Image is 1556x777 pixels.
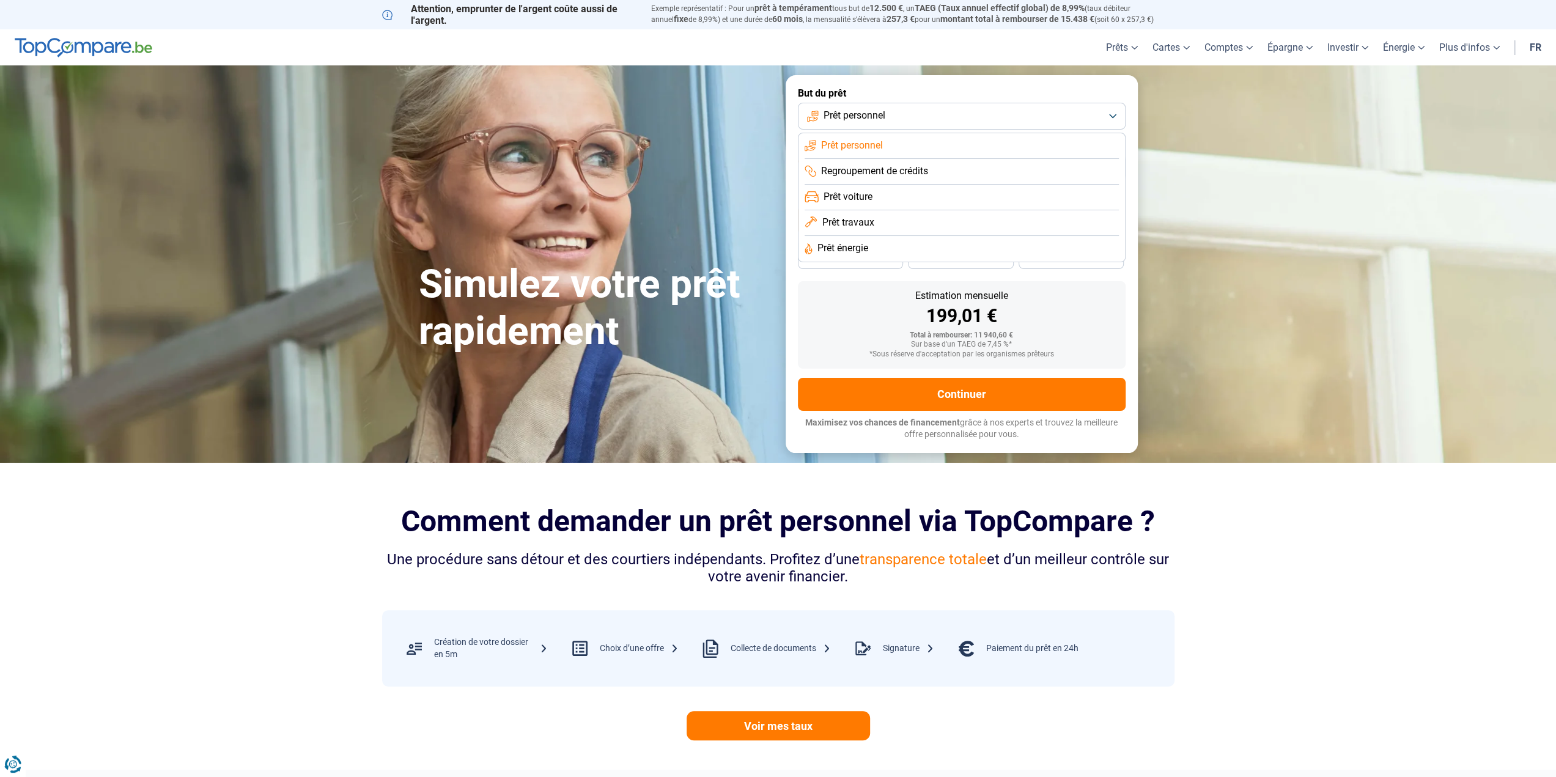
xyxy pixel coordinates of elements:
span: Maximisez vos chances de financement [805,418,960,427]
span: fixe [674,14,688,24]
a: Énergie [1376,29,1432,65]
span: 60 mois [772,14,803,24]
span: prêt à tempérament [754,3,832,13]
a: Cartes [1145,29,1197,65]
div: Estimation mensuelle [808,291,1116,301]
button: Prêt personnel [798,103,1126,130]
a: Investir [1320,29,1376,65]
h1: Simulez votre prêt rapidement [419,261,771,355]
a: Prêts [1099,29,1145,65]
p: grâce à nos experts et trouvez la meilleure offre personnalisée pour vous. [798,417,1126,441]
span: 12.500 € [869,3,903,13]
div: *Sous réserve d'acceptation par les organismes prêteurs [808,350,1116,359]
span: Prêt personnel [821,139,883,152]
h2: Comment demander un prêt personnel via TopCompare ? [382,504,1174,538]
p: Attention, emprunter de l'argent coûte aussi de l'argent. [382,3,636,26]
span: Prêt énergie [817,241,868,255]
span: montant total à rembourser de 15.438 € [940,14,1094,24]
div: Sur base d'un TAEG de 7,45 %* [808,341,1116,349]
a: Épargne [1260,29,1320,65]
div: Une procédure sans détour et des courtiers indépendants. Profitez d’une et d’un meilleur contrôle... [382,551,1174,586]
span: transparence totale [860,551,987,568]
label: But du prêt [798,87,1126,99]
span: Regroupement de crédits [821,164,928,178]
div: Signature [883,643,934,655]
a: fr [1522,29,1549,65]
div: Collecte de documents [731,643,831,655]
div: Création de votre dossier en 5m [434,636,548,660]
span: 30 mois [947,256,974,263]
img: TopCompare [15,38,152,57]
div: 199,01 € [808,307,1116,325]
span: Prêt personnel [824,109,885,122]
a: Voir mes taux [687,711,870,740]
span: Prêt voiture [824,190,872,204]
button: Continuer [798,378,1126,411]
div: Choix d’une offre [600,643,679,655]
a: Plus d'infos [1432,29,1507,65]
span: 36 mois [837,256,864,263]
div: Paiement du prêt en 24h [986,643,1079,655]
span: 257,3 € [887,14,915,24]
div: Total à rembourser: 11 940,60 € [808,331,1116,340]
p: Exemple représentatif : Pour un tous but de , un (taux débiteur annuel de 8,99%) et une durée de ... [651,3,1174,25]
span: Prêt travaux [822,216,874,229]
span: 24 mois [1058,256,1085,263]
a: Comptes [1197,29,1260,65]
span: TAEG (Taux annuel effectif global) de 8,99% [915,3,1085,13]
